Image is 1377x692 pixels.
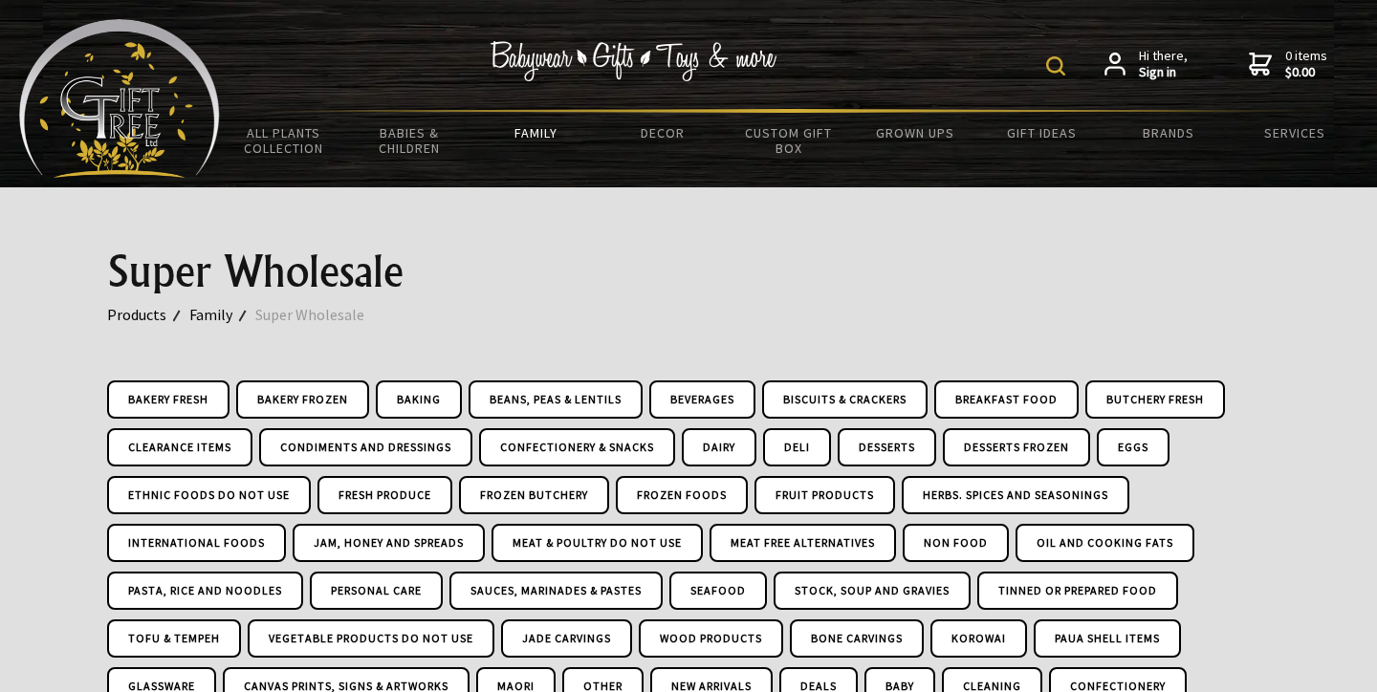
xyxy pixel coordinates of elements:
[469,380,643,419] a: Beans, Peas & Lentils
[107,572,303,610] a: Pasta, Rice and Noodles
[248,619,494,658] a: Vegetable Products DO NOT USE
[774,572,971,610] a: Stock, Soup and Gravies
[490,41,776,81] img: Babywear - Gifts - Toys & more
[1232,113,1358,153] a: Services
[978,113,1104,153] a: Gift Ideas
[107,380,229,419] a: Bakery Fresh
[346,113,472,168] a: Babies & Children
[930,619,1027,658] a: Korowai
[220,113,346,168] a: All Plants Collection
[1139,48,1188,81] span: Hi there,
[790,619,924,658] a: Bone Carvings
[1285,64,1327,81] strong: $0.00
[682,428,756,466] a: Dairy
[977,572,1178,610] a: Tinned or Prepared Food
[19,19,220,178] img: Babyware - Gifts - Toys and more...
[1046,56,1065,76] img: product search
[1085,380,1225,419] a: Butchery Fresh
[1285,47,1327,81] span: 0 items
[943,428,1090,466] a: Desserts Frozen
[1034,619,1181,658] a: Paua Shell Items
[492,524,703,562] a: Meat & Poultry DO NOT USE
[449,572,663,610] a: Sauces, Marinades & Pastes
[1139,64,1188,81] strong: Sign in
[726,113,852,168] a: Custom Gift Box
[649,380,755,419] a: Beverages
[479,428,675,466] a: Confectionery & Snacks
[1105,113,1232,153] a: Brands
[317,476,452,514] a: Fresh Produce
[310,572,443,610] a: Personal Care
[852,113,978,153] a: Grown Ups
[600,113,726,153] a: Decor
[107,302,189,327] a: Products
[616,476,748,514] a: Frozen Foods
[1249,48,1327,81] a: 0 items$0.00
[107,428,252,466] a: Clearance Items
[1097,428,1169,466] a: Eggs
[934,380,1079,419] a: Breakfast Food
[107,619,241,658] a: Tofu & Tempeh
[472,113,599,153] a: Family
[459,476,609,514] a: Frozen Butchery
[1104,48,1188,81] a: Hi there,Sign in
[763,428,831,466] a: Deli
[189,302,255,327] a: Family
[236,380,369,419] a: Bakery Frozen
[293,524,485,562] a: Jam, Honey and Spreads
[762,380,928,419] a: Biscuits & Crackers
[501,619,632,658] a: Jade Carvings
[669,572,767,610] a: Seafood
[107,524,286,562] a: International Foods
[255,302,387,327] a: Super Wholesale
[107,249,1270,294] h1: Super Wholesale
[107,476,311,514] a: Ethnic Foods DO NOT USE
[259,428,472,466] a: Condiments and Dressings
[838,428,936,466] a: Desserts
[903,524,1009,562] a: Non Food
[710,524,896,562] a: Meat Free Alternatives
[1016,524,1194,562] a: Oil and Cooking Fats
[376,380,462,419] a: Baking
[902,476,1129,514] a: Herbs. Spices and Seasonings
[639,619,783,658] a: Wood Products
[754,476,895,514] a: Fruit Products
